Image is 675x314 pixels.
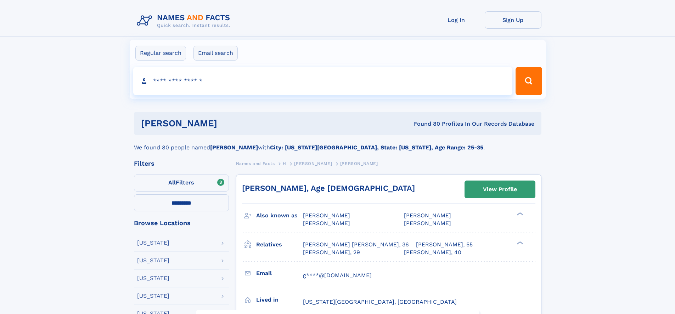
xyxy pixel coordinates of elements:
div: Filters [134,160,229,167]
a: [PERSON_NAME] [PERSON_NAME], 36 [303,241,409,249]
span: [PERSON_NAME] [294,161,332,166]
div: Browse Locations [134,220,229,226]
div: ❯ [515,240,524,245]
b: City: [US_STATE][GEOGRAPHIC_DATA], State: [US_STATE], Age Range: 25-35 [270,144,483,151]
a: Sign Up [485,11,541,29]
div: [US_STATE] [137,240,169,246]
a: [PERSON_NAME], 29 [303,249,360,256]
span: [PERSON_NAME] [303,220,350,227]
h3: Lived in [256,294,303,306]
div: [US_STATE] [137,293,169,299]
h1: [PERSON_NAME] [141,119,316,128]
label: Regular search [135,46,186,61]
span: [PERSON_NAME] [340,161,378,166]
div: [US_STATE] [137,258,169,263]
span: [PERSON_NAME] [404,212,451,219]
a: Names and Facts [236,159,275,168]
img: Logo Names and Facts [134,11,236,30]
div: ❯ [515,212,524,216]
h3: Relatives [256,239,303,251]
a: [PERSON_NAME], 55 [416,241,473,249]
span: [PERSON_NAME] [303,212,350,219]
a: H [283,159,286,168]
label: Email search [193,46,238,61]
a: View Profile [465,181,535,198]
span: [PERSON_NAME] [404,220,451,227]
label: Filters [134,175,229,192]
span: All [168,179,176,186]
h3: Also known as [256,210,303,222]
div: View Profile [483,181,517,198]
div: [US_STATE] [137,275,169,281]
input: search input [133,67,513,95]
span: H [283,161,286,166]
a: Log In [428,11,485,29]
b: [PERSON_NAME] [210,144,258,151]
div: We found 80 people named with . [134,135,541,152]
div: Found 80 Profiles In Our Records Database [315,120,534,128]
a: [PERSON_NAME] [294,159,332,168]
h3: Email [256,267,303,279]
a: [PERSON_NAME], 40 [404,249,461,256]
span: [US_STATE][GEOGRAPHIC_DATA], [GEOGRAPHIC_DATA] [303,298,457,305]
a: [PERSON_NAME], Age [DEMOGRAPHIC_DATA] [242,184,415,193]
button: Search Button [516,67,542,95]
